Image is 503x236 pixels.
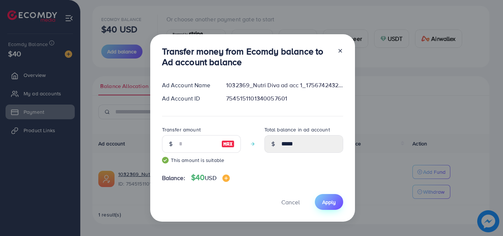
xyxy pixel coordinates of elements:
button: Cancel [272,194,309,210]
button: Apply [315,194,343,210]
div: Ad Account ID [156,94,221,103]
div: Ad Account Name [156,81,221,89]
img: image [222,175,230,182]
small: This amount is suitable [162,156,241,164]
label: Transfer amount [162,126,201,133]
div: 7545151101340057601 [220,94,349,103]
img: image [221,140,235,148]
div: 1032369_Nutri Diva ad acc 1_1756742432079 [220,81,349,89]
span: Balance: [162,174,185,182]
label: Total balance in ad account [264,126,330,133]
span: USD [205,174,216,182]
span: Apply [322,198,336,206]
span: Cancel [281,198,300,206]
h4: $40 [191,173,230,182]
h3: Transfer money from Ecomdy balance to Ad account balance [162,46,331,67]
img: guide [162,157,169,163]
